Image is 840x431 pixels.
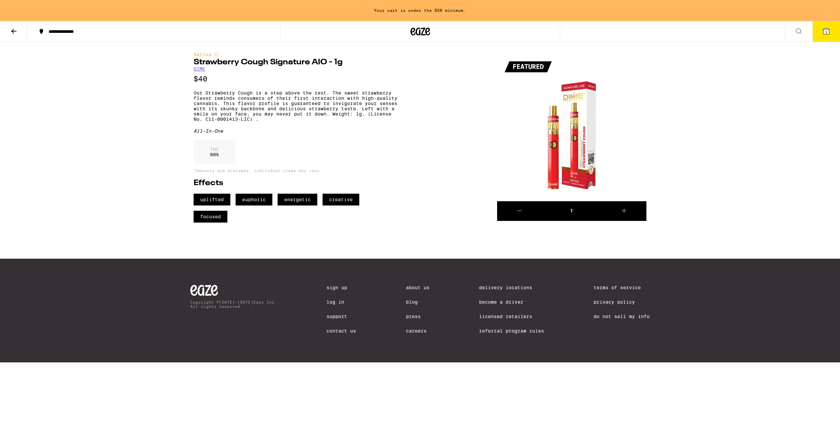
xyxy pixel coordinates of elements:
p: $40 [194,75,397,83]
a: Careers [406,328,430,334]
h1: Strawberry Cough Signature AIO - 1g [194,58,397,66]
span: creative [323,194,359,205]
a: Blog [406,299,430,305]
a: About Us [406,285,430,290]
a: Press [406,314,430,319]
div: Sativa [194,52,397,57]
a: Sign Up [326,285,356,290]
p: Copyright © [DATE]-[DATE] Eaze Inc. All rights reserved. [190,300,277,309]
div: 88 % [194,140,235,164]
a: Privacy Policy [594,299,650,305]
p: Our Strawberry Cough is a step above the rest. The sweet strawberry flavor reminds consumers of t... [194,90,397,122]
a: Terms of Service [594,285,650,290]
a: Support [326,314,356,319]
a: Delivery Locations [479,285,544,290]
span: euphoric [236,194,272,205]
span: energetic [278,194,317,205]
img: sativaColor.svg [214,52,219,57]
span: focused [194,211,227,223]
a: Become a Driver [479,299,544,305]
h2: Effects [194,179,397,187]
a: Log In [326,299,356,305]
a: DIME [194,66,205,72]
a: Do Not Sell My Info [594,314,650,319]
span: 1 [825,30,827,34]
a: Licensed Retailers [479,314,544,319]
a: Referral Program Rules [479,328,544,334]
img: DIME - Strawberry Cough Signature AIO - 1g [497,52,646,201]
p: *Amounts are averages, individual items may vary. [194,168,397,173]
span: Hi. Need any help? [4,5,47,10]
p: THC [210,147,219,152]
div: 1 [542,208,601,214]
button: 1 [812,21,840,42]
span: uplifted [194,194,230,205]
div: All-In-One [194,128,397,134]
a: Contact Us [326,328,356,334]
